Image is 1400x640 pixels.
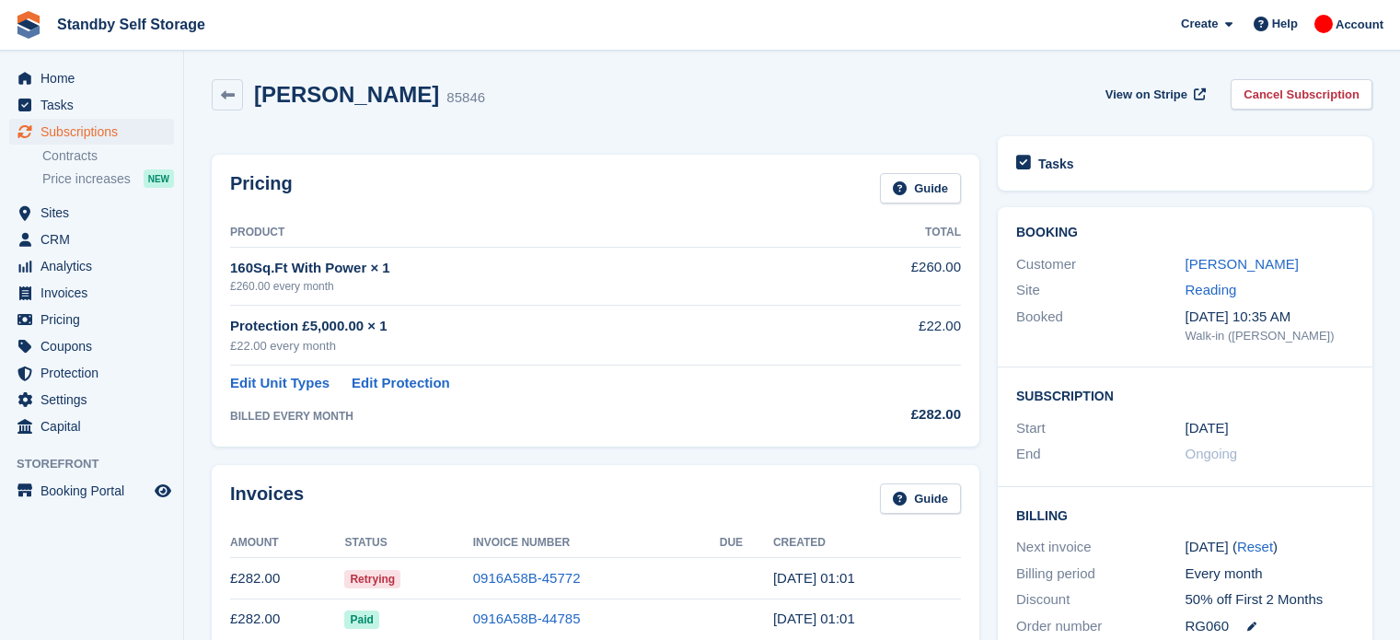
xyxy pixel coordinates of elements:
span: CRM [40,227,151,252]
h2: Pricing [230,173,293,204]
span: Subscriptions [40,119,151,145]
h2: Tasks [1038,156,1074,172]
td: £282.00 [230,599,344,640]
div: [DATE] ( ) [1186,537,1355,558]
th: Due [720,529,773,558]
span: Create [1181,15,1218,33]
td: £22.00 [826,306,961,366]
div: Billing period [1016,564,1186,585]
th: Status [344,529,472,558]
a: 0916A58B-44785 [473,611,581,626]
div: Booked [1016,307,1186,345]
div: NEW [144,169,174,188]
h2: Billing [1016,506,1354,524]
td: £282.00 [230,558,344,599]
span: Pricing [40,307,151,332]
span: Capital [40,413,151,439]
div: Protection £5,000.00 × 1 [230,316,826,337]
span: Protection [40,360,151,386]
h2: Booking [1016,226,1354,240]
div: Start [1016,418,1186,439]
th: Product [230,218,826,248]
a: menu [9,119,174,145]
span: View on Stripe [1105,86,1187,104]
a: Guide [880,483,961,514]
span: Tasks [40,92,151,118]
span: Coupons [40,333,151,359]
a: menu [9,227,174,252]
time: 2025-05-21 00:00:00 UTC [1186,418,1229,439]
a: View on Stripe [1098,79,1209,110]
div: BILLED EVERY MONTH [230,408,826,425]
div: 160Sq.Ft With Power × 1 [230,258,826,279]
a: Guide [880,173,961,204]
a: Edit Unit Types [230,373,330,394]
a: menu [9,200,174,226]
a: menu [9,92,174,118]
span: Settings [40,387,151,413]
th: Total [826,218,961,248]
a: menu [9,413,174,439]
th: Invoice Number [473,529,720,558]
span: Price increases [42,170,131,188]
a: [PERSON_NAME] [1186,256,1299,272]
a: menu [9,253,174,279]
span: Help [1272,15,1298,33]
td: £260.00 [826,247,961,305]
span: Analytics [40,253,151,279]
span: Home [40,65,151,91]
a: Price increases NEW [42,169,174,189]
div: Discount [1016,589,1186,611]
a: Contracts [42,147,174,165]
span: Paid [344,611,378,629]
div: End [1016,444,1186,465]
span: Booking Portal [40,478,151,504]
a: menu [9,65,174,91]
a: menu [9,333,174,359]
div: Order number [1016,616,1186,637]
div: Site [1016,280,1186,301]
img: Aaron Winter [1314,15,1333,33]
div: 50% off First 2 Months [1186,589,1355,611]
span: Storefront [17,455,183,473]
a: 0916A58B-45772 [473,570,581,586]
a: Preview store [152,480,174,502]
time: 2025-07-21 00:01:13 UTC [773,611,855,626]
span: Sites [40,200,151,226]
span: Account [1336,16,1383,34]
div: £260.00 every month [230,278,826,295]
div: Customer [1016,254,1186,275]
img: stora-icon-8386f47178a22dfd0bd8f6a31ec36ba5ce8667c1dd55bd0f319d3a0aa187defe.svg [15,11,42,39]
a: Reset [1237,539,1273,554]
a: Edit Protection [352,373,450,394]
div: £22.00 every month [230,337,826,355]
div: £282.00 [826,404,961,425]
h2: Invoices [230,483,304,514]
a: Reading [1186,282,1237,297]
h2: Subscription [1016,386,1354,404]
div: Walk-in ([PERSON_NAME]) [1186,327,1355,345]
span: Invoices [40,280,151,306]
span: Ongoing [1186,446,1238,461]
a: menu [9,280,174,306]
a: Standby Self Storage [50,9,213,40]
time: 2025-08-21 00:01:08 UTC [773,570,855,586]
div: 85846 [446,87,485,109]
a: menu [9,478,174,504]
a: menu [9,387,174,413]
div: [DATE] 10:35 AM [1186,307,1355,328]
span: Retrying [344,570,400,588]
div: Every month [1186,564,1355,585]
h2: [PERSON_NAME] [254,82,439,107]
a: menu [9,360,174,386]
th: Amount [230,529,344,558]
div: Next invoice [1016,537,1186,558]
a: Cancel Subscription [1231,79,1372,110]
a: menu [9,307,174,332]
th: Created [773,529,961,558]
span: RG060 [1186,616,1230,637]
